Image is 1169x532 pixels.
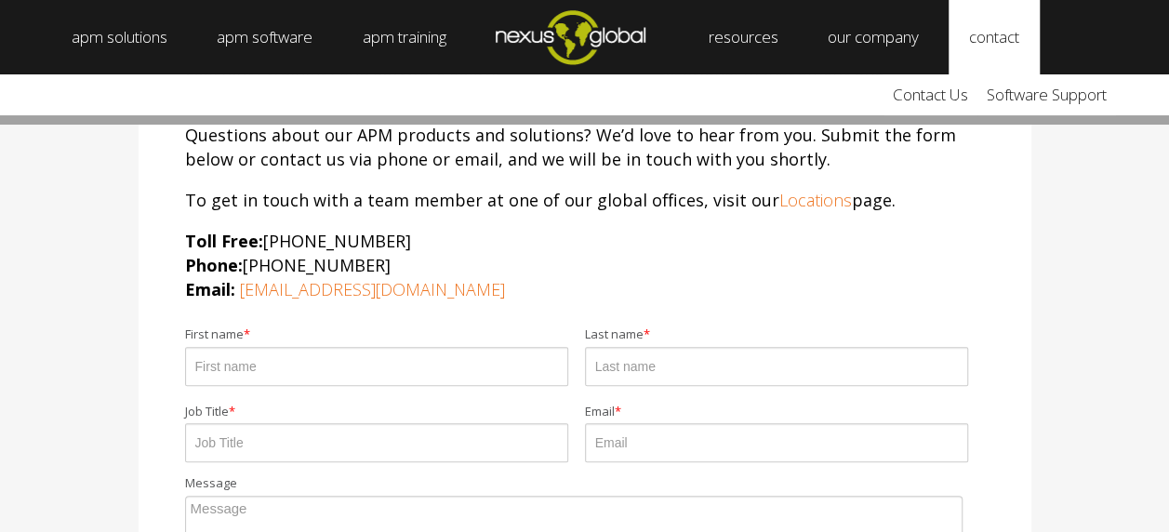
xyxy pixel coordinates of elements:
input: First name [185,347,568,386]
strong: Email: [185,278,235,300]
span: First name [185,327,244,342]
p: [PHONE_NUMBER] [PHONE_NUMBER] [185,229,985,301]
strong: Toll Free: [185,230,263,252]
span: Email [585,405,615,419]
a: Locations [779,189,852,211]
a: Contact Us [883,74,977,115]
p: Questions about our APM products and solutions? We’d love to hear from you. Submit the form below... [185,123,985,171]
input: Last name [585,347,968,386]
strong: Phone: [185,254,243,276]
a: Software Support [977,74,1116,115]
span: Job Title [185,405,229,419]
a: [EMAIL_ADDRESS][DOMAIN_NAME] [240,278,505,300]
span: Message [185,476,237,491]
span: Last name [585,327,644,342]
p: To get in touch with a team member at one of our global offices, visit our page. [185,188,985,212]
input: Job Title [185,423,568,462]
input: Email [585,423,968,462]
